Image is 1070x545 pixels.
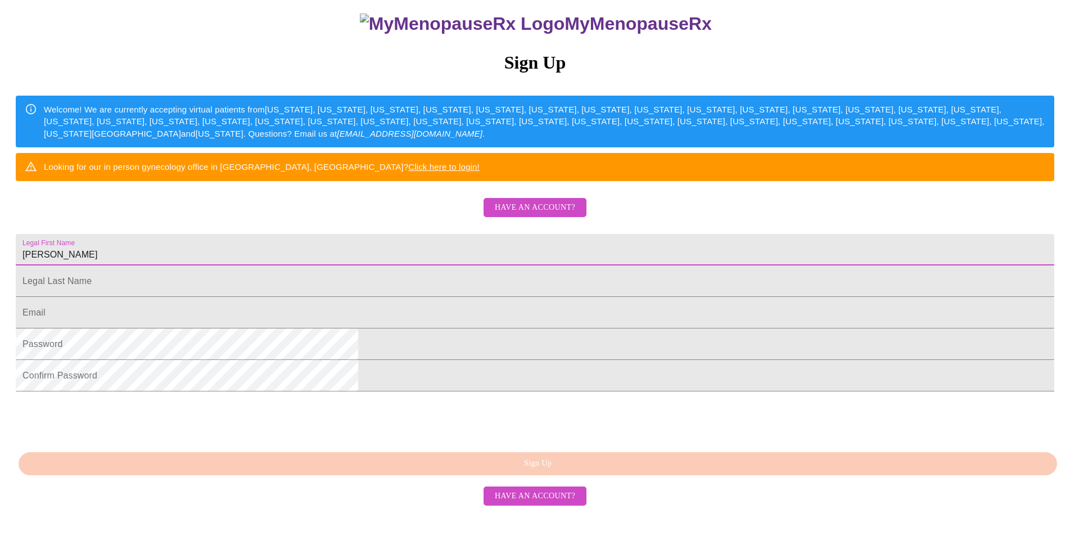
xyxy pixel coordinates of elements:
h3: Sign Up [16,52,1054,73]
img: MyMenopauseRx Logo [360,13,565,34]
iframe: reCAPTCHA [16,397,187,441]
span: Have an account? [495,201,575,215]
div: Looking for our in person gynecology office in [GEOGRAPHIC_DATA], [GEOGRAPHIC_DATA]? [44,156,480,177]
button: Have an account? [484,198,586,218]
a: Click here to login! [408,162,480,172]
h3: MyMenopauseRx [17,13,1055,34]
span: Have an account? [495,489,575,503]
a: Have an account? [481,490,589,499]
a: Have an account? [481,210,589,219]
div: Welcome! We are currently accepting virtual patients from [US_STATE], [US_STATE], [US_STATE], [US... [44,99,1045,144]
button: Have an account? [484,487,586,506]
em: [EMAIL_ADDRESS][DOMAIN_NAME] [337,129,482,138]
